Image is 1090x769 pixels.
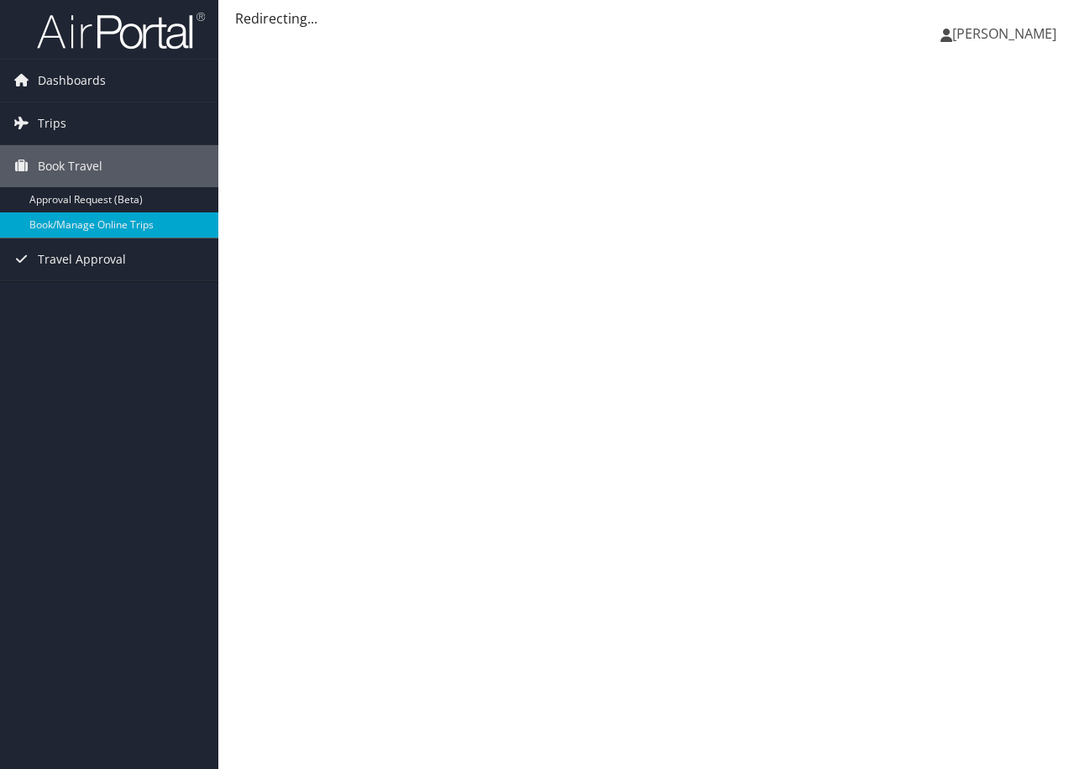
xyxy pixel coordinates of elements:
[38,238,126,280] span: Travel Approval
[952,24,1056,43] span: [PERSON_NAME]
[38,60,106,102] span: Dashboards
[37,11,205,50] img: airportal-logo.png
[38,102,66,144] span: Trips
[235,8,1073,29] div: Redirecting...
[941,8,1073,59] a: [PERSON_NAME]
[38,145,102,187] span: Book Travel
